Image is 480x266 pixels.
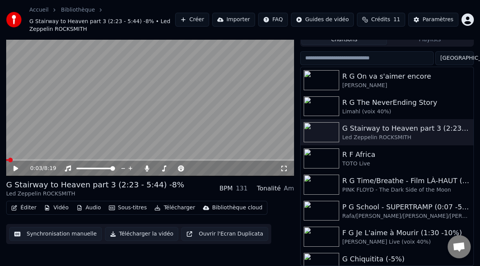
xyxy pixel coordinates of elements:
button: Télécharger [151,202,198,213]
div: Tonalité [257,184,281,193]
span: Crédits [371,16,390,24]
div: F G Je L'aime à Mourir (1:30 -10%) [342,227,470,238]
div: TOTO Live [342,160,470,168]
button: Créer [175,13,209,27]
div: Bibliothèque cloud [212,204,262,212]
button: Télécharger la vidéo [105,227,179,241]
div: Am [284,184,294,193]
img: youka [6,12,22,27]
span: 0:03 [30,165,42,172]
div: R G The NeverEnding Story [342,97,470,108]
button: Crédits11 [357,13,405,27]
div: G Stairway to Heaven part 3 (2:23 - 5:44) -8% [6,179,184,190]
button: Paramètres [408,13,458,27]
div: Limahl (voix 40%) [342,108,470,116]
a: Accueil [29,6,49,14]
button: Playlists [387,34,473,45]
div: P G School - SUPERTRAMP (0:07 -5%) [342,202,470,212]
button: Éditer [8,202,39,213]
div: 131 [236,184,248,193]
button: Chansons [301,34,387,45]
button: Guides de vidéo [291,13,354,27]
a: Ouvrir le chat [448,235,471,258]
button: Audio [73,202,104,213]
div: [PERSON_NAME] Live (voix 40%) [342,238,470,246]
button: Sous-titres [106,202,150,213]
nav: breadcrumb [29,6,175,33]
div: R G Time/Breathe - Film LÀ-HAUT (UP Pixar Disney) 0:21 - [PERSON_NAME] & [PERSON_NAME] story [342,175,470,186]
div: Paramètres [423,16,453,24]
button: Vidéo [41,202,71,213]
div: G Chiquitita (-5%) [342,254,470,264]
div: Led Zeppelin ROCKSMITH [6,190,184,198]
div: Led Zeppelin ROCKSMITH [342,134,470,141]
span: 8:19 [44,165,56,172]
button: FAQ [258,13,288,27]
div: G Stairway to Heaven part 3 (2:23 - 5:44) -8% [342,123,470,134]
div: [PERSON_NAME] [342,82,470,89]
a: Bibliothèque [61,6,95,14]
span: 11 [393,16,400,24]
div: PINK FLOYD - The Dark Side of the Moon [342,186,470,194]
div: / [30,165,49,172]
div: BPM [220,184,233,193]
div: R G On va s'aimer encore [342,71,470,82]
button: Ouvrir l'Ecran Duplicata [181,227,268,241]
button: Importer [212,13,255,27]
button: Synchronisation manuelle [9,227,102,241]
span: G Stairway to Heaven part 3 (2:23 - 5:44) -8% • Led Zeppelin ROCKSMITH [29,18,175,33]
div: R F Africa [342,149,470,160]
div: Rafa/[PERSON_NAME]/[PERSON_NAME]/[PERSON_NAME] Live [GEOGRAPHIC_DATA] voix 30% [342,212,470,220]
